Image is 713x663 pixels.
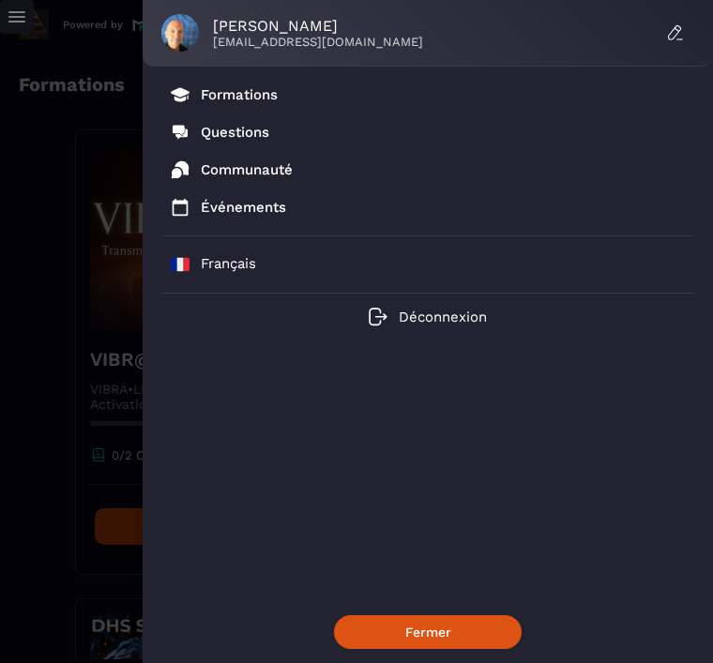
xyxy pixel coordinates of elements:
p: Événements [201,199,286,216]
button: Fermer [334,615,522,649]
a: Événements [171,198,286,217]
a: Questions [171,123,269,142]
h3: [PERSON_NAME] [213,17,647,35]
p: Questions [201,124,269,141]
p: Déconnexion [399,309,487,325]
a: Communauté [171,160,293,179]
p: Communauté [201,161,293,178]
a: Formations [171,85,278,104]
p: Formations [201,86,278,103]
p: [EMAIL_ADDRESS][DOMAIN_NAME] [213,35,647,49]
p: Français [201,255,256,274]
